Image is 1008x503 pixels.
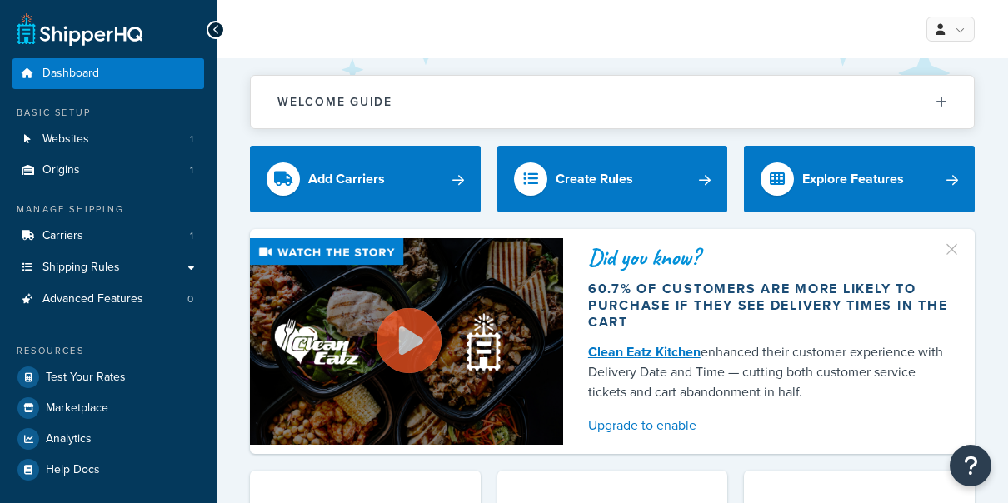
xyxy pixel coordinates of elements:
li: Carriers [12,221,204,251]
span: Websites [42,132,89,147]
a: Websites1 [12,124,204,155]
div: Basic Setup [12,106,204,120]
img: Video thumbnail [250,238,563,445]
div: Manage Shipping [12,202,204,217]
a: Advanced Features0 [12,284,204,315]
span: Help Docs [46,463,100,477]
a: Shipping Rules [12,252,204,283]
a: Help Docs [12,455,204,485]
span: 1 [190,229,193,243]
div: Did you know? [588,246,950,269]
a: Dashboard [12,58,204,89]
li: Websites [12,124,204,155]
div: 60.7% of customers are more likely to purchase if they see delivery times in the cart [588,281,950,331]
button: Open Resource Center [950,445,991,486]
span: Test Your Rates [46,371,126,385]
span: 1 [190,132,193,147]
span: Origins [42,163,80,177]
button: Welcome Guide [251,76,974,128]
div: Create Rules [556,167,633,191]
div: Resources [12,344,204,358]
a: Explore Features [744,146,975,212]
li: Origins [12,155,204,186]
a: Clean Eatz Kitchen [588,342,701,361]
span: 0 [187,292,193,306]
a: Analytics [12,424,204,454]
li: Advanced Features [12,284,204,315]
span: Advanced Features [42,292,143,306]
a: Marketplace [12,393,204,423]
span: Shipping Rules [42,261,120,275]
span: Carriers [42,229,83,243]
span: Marketplace [46,401,108,416]
span: Dashboard [42,67,99,81]
div: Explore Features [802,167,904,191]
span: 1 [190,163,193,177]
a: Create Rules [497,146,728,212]
a: Upgrade to enable [588,414,950,437]
a: Carriers1 [12,221,204,251]
div: Add Carriers [308,167,385,191]
span: Analytics [46,432,92,446]
a: Test Your Rates [12,362,204,392]
a: Add Carriers [250,146,481,212]
div: enhanced their customer experience with Delivery Date and Time — cutting both customer service ti... [588,342,950,402]
a: Origins1 [12,155,204,186]
h2: Welcome Guide [277,96,392,108]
